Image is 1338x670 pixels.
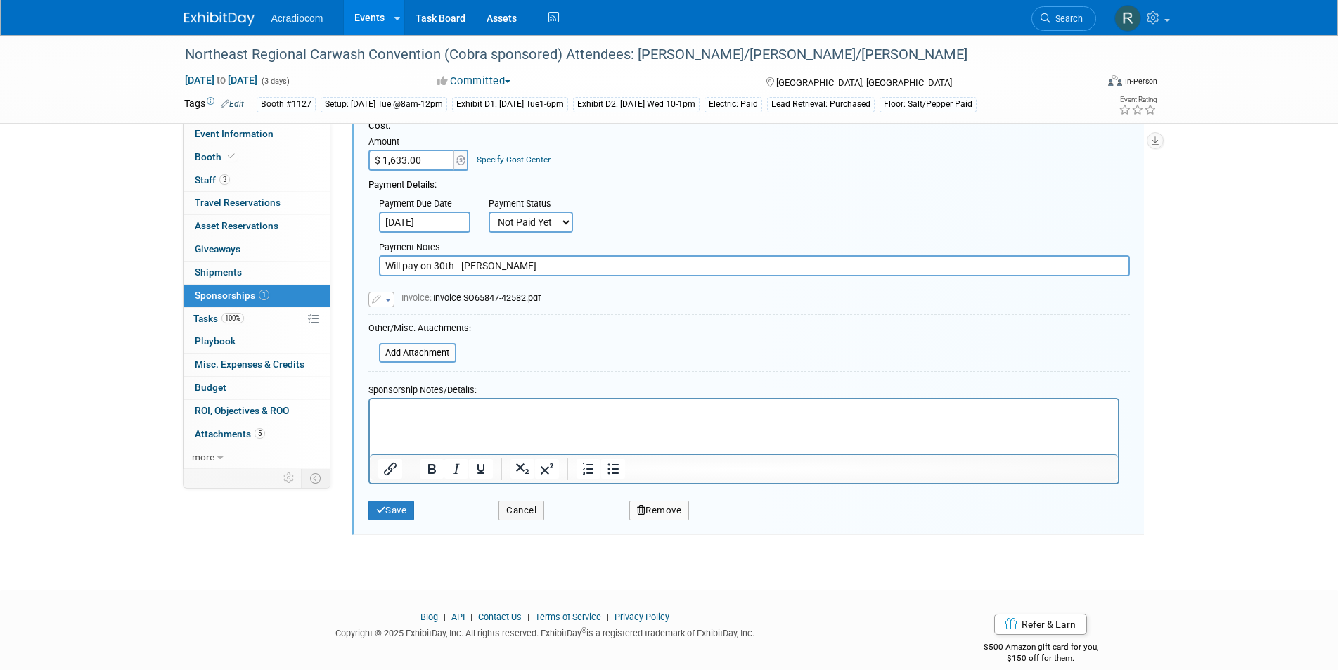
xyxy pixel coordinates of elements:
[573,97,700,112] div: Exhibit D2: [DATE] Wed 10-1pm
[180,42,1075,67] div: Northeast Regional Carwash Convention (Cobra sponsored) Attendees: [PERSON_NAME]/[PERSON_NAME]/[P...
[219,174,230,185] span: 3
[581,626,586,634] sup: ®
[401,292,541,303] span: Invoice SO65847-42582.pdf
[195,335,236,347] span: Playbook
[221,313,244,323] span: 100%
[195,359,304,370] span: Misc. Expenses & Credits
[603,612,612,622] span: |
[370,399,1118,454] iframe: Rich Text Area
[260,77,290,86] span: (3 days)
[478,612,522,622] a: Contact Us
[469,459,493,479] button: Underline
[184,400,330,423] a: ROI, Objectives & ROO
[195,151,238,162] span: Booth
[184,215,330,238] a: Asset Reservations
[184,238,330,261] a: Giveaways
[1050,13,1083,24] span: Search
[257,97,316,112] div: Booth #1127
[195,128,274,139] span: Event Information
[1108,75,1122,86] img: Format-Inperson.png
[444,459,468,479] button: Italic
[195,266,242,278] span: Shipments
[420,612,438,622] a: Blog
[184,377,330,399] a: Budget
[535,612,601,622] a: Terms of Service
[601,459,625,479] button: Bullet list
[368,136,470,150] div: Amount
[615,612,669,622] a: Privacy Policy
[379,241,1130,255] div: Payment Notes
[184,192,330,214] a: Travel Reservations
[184,74,258,86] span: [DATE] [DATE]
[195,382,226,393] span: Budget
[927,652,1154,664] div: $150 off for them.
[184,624,907,640] div: Copyright © 2025 ExhibitDay, Inc. All rights reserved. ExhibitDay is a registered trademark of Ex...
[927,632,1154,664] div: $500 Amazon gift card for you,
[451,612,465,622] a: API
[184,308,330,330] a: Tasks100%
[277,469,302,487] td: Personalize Event Tab Strip
[184,423,330,446] a: Attachments5
[184,285,330,307] a: Sponsorships1
[228,153,235,160] i: Booth reservation complete
[452,97,568,112] div: Exhibit D1: [DATE] Tue1-6pm
[440,612,449,622] span: |
[368,501,415,520] button: Save
[195,220,278,231] span: Asset Reservations
[195,243,240,255] span: Giveaways
[368,322,471,338] div: Other/Misc. Attachments:
[255,428,265,439] span: 5
[1114,5,1141,32] img: Ronald Tralle
[577,459,600,479] button: Numbered list
[1013,73,1158,94] div: Event Format
[535,459,559,479] button: Superscript
[184,12,255,26] img: ExhibitDay
[221,99,244,109] a: Edit
[271,13,323,24] span: Acradiocom
[432,74,516,89] button: Committed
[214,75,228,86] span: to
[184,96,244,112] td: Tags
[368,378,1119,398] div: Sponsorship Notes/Details:
[705,97,762,112] div: Electric: Paid
[321,97,447,112] div: Setup: [DATE] Tue @8am-12pm
[193,313,244,324] span: Tasks
[195,405,289,416] span: ROI, Objectives & ROO
[184,169,330,192] a: Staff3
[489,198,583,212] div: Payment Status
[184,262,330,284] a: Shipments
[880,97,977,112] div: Floor: Salt/Pepper Paid
[379,198,468,212] div: Payment Due Date
[420,459,444,479] button: Bold
[524,612,533,622] span: |
[195,428,265,439] span: Attachments
[510,459,534,479] button: Subscript
[1124,76,1157,86] div: In-Person
[195,290,269,301] span: Sponsorships
[184,354,330,376] a: Misc. Expenses & Credits
[368,120,1130,133] div: Cost:
[629,501,690,520] button: Remove
[467,612,476,622] span: |
[301,469,330,487] td: Toggle Event Tabs
[192,451,214,463] span: more
[1031,6,1096,31] a: Search
[184,446,330,469] a: more
[1119,96,1157,103] div: Event Rating
[767,97,875,112] div: Lead Retrieval: Purchased
[184,330,330,353] a: Playbook
[259,290,269,300] span: 1
[477,155,551,165] a: Specify Cost Center
[195,197,281,208] span: Travel Reservations
[498,501,544,520] button: Cancel
[184,146,330,169] a: Booth
[368,171,1130,192] div: Payment Details:
[776,77,952,88] span: [GEOGRAPHIC_DATA], [GEOGRAPHIC_DATA]
[195,174,230,186] span: Staff
[184,123,330,146] a: Event Information
[378,459,402,479] button: Insert/edit link
[994,614,1087,635] a: Refer & Earn
[401,292,433,303] span: Invoice:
